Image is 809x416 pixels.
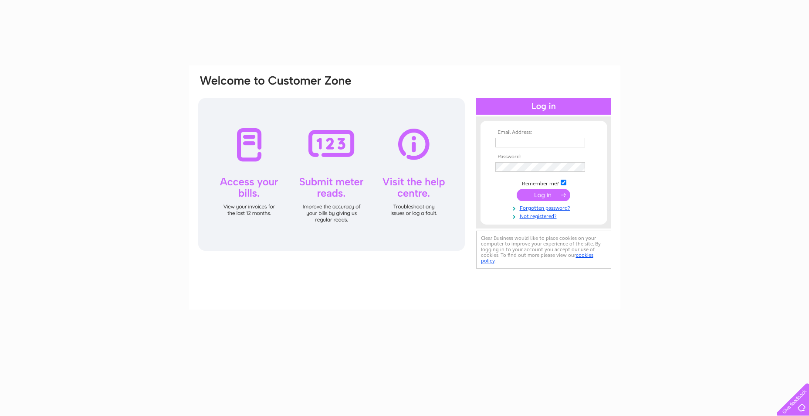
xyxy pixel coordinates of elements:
[495,203,594,211] a: Forgotten password?
[476,231,611,269] div: Clear Business would like to place cookies on your computer to improve your experience of the sit...
[517,189,570,201] input: Submit
[493,154,594,160] th: Password:
[493,178,594,187] td: Remember me?
[481,252,593,264] a: cookies policy
[495,211,594,220] a: Not registered?
[493,130,594,136] th: Email Address:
